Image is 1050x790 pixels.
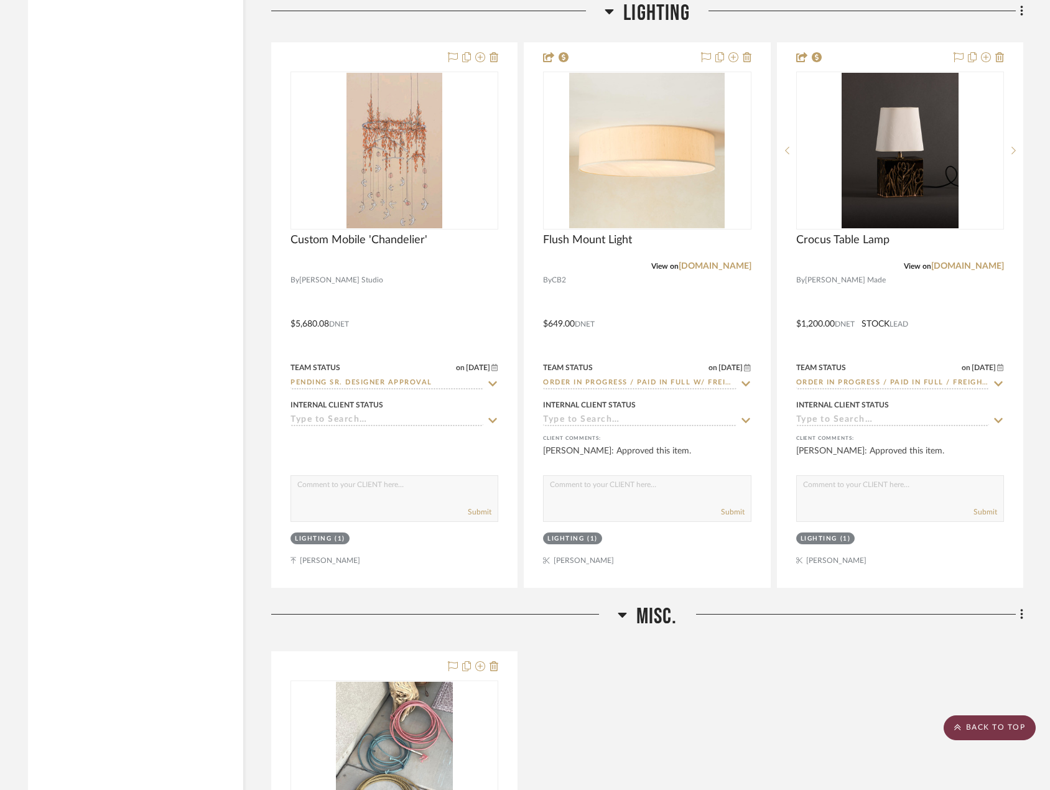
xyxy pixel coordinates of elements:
img: Flush Mount Light [569,73,725,228]
div: Lighting [801,534,837,544]
button: Submit [721,506,745,518]
div: (1) [587,534,598,544]
span: on [456,364,465,371]
div: Internal Client Status [543,399,636,411]
div: Internal Client Status [290,399,383,411]
span: View on [651,263,679,270]
div: (1) [335,534,345,544]
input: Type to Search… [290,378,483,389]
span: on [709,364,717,371]
span: on [962,364,970,371]
div: 0 [544,72,750,229]
div: Team Status [796,362,846,373]
button: Submit [468,506,491,518]
input: Type to Search… [543,378,736,389]
div: (1) [840,534,851,544]
input: Type to Search… [796,378,989,389]
div: Lighting [295,534,332,544]
span: [PERSON_NAME] Made [805,274,886,286]
input: Type to Search… [796,415,989,427]
div: [PERSON_NAME]: Approved this item. [796,445,1004,470]
scroll-to-top-button: BACK TO TOP [944,715,1036,740]
span: [DATE] [465,363,491,372]
div: Internal Client Status [796,399,889,411]
div: [PERSON_NAME]: Approved this item. [543,445,751,470]
input: Type to Search… [290,415,483,427]
div: Team Status [290,362,340,373]
div: Team Status [543,362,593,373]
a: [DOMAIN_NAME] [679,262,751,271]
span: Flush Mount Light [543,233,632,247]
a: [DOMAIN_NAME] [931,262,1004,271]
span: CB2 [552,274,566,286]
span: Crocus Table Lamp [796,233,890,247]
button: Submit [973,506,997,518]
span: By [796,274,805,286]
span: View on [904,263,931,270]
span: [DATE] [970,363,997,372]
span: [DATE] [717,363,744,372]
input: Type to Search… [543,415,736,427]
span: [PERSON_NAME] Studio [299,274,383,286]
span: By [543,274,552,286]
span: Misc. [636,603,677,630]
div: Lighting [547,534,584,544]
img: Custom Mobile 'Chandelier' [346,73,442,228]
span: Custom Mobile 'Chandelier' [290,233,427,247]
img: Crocus Table Lamp [842,73,959,228]
span: By [290,274,299,286]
